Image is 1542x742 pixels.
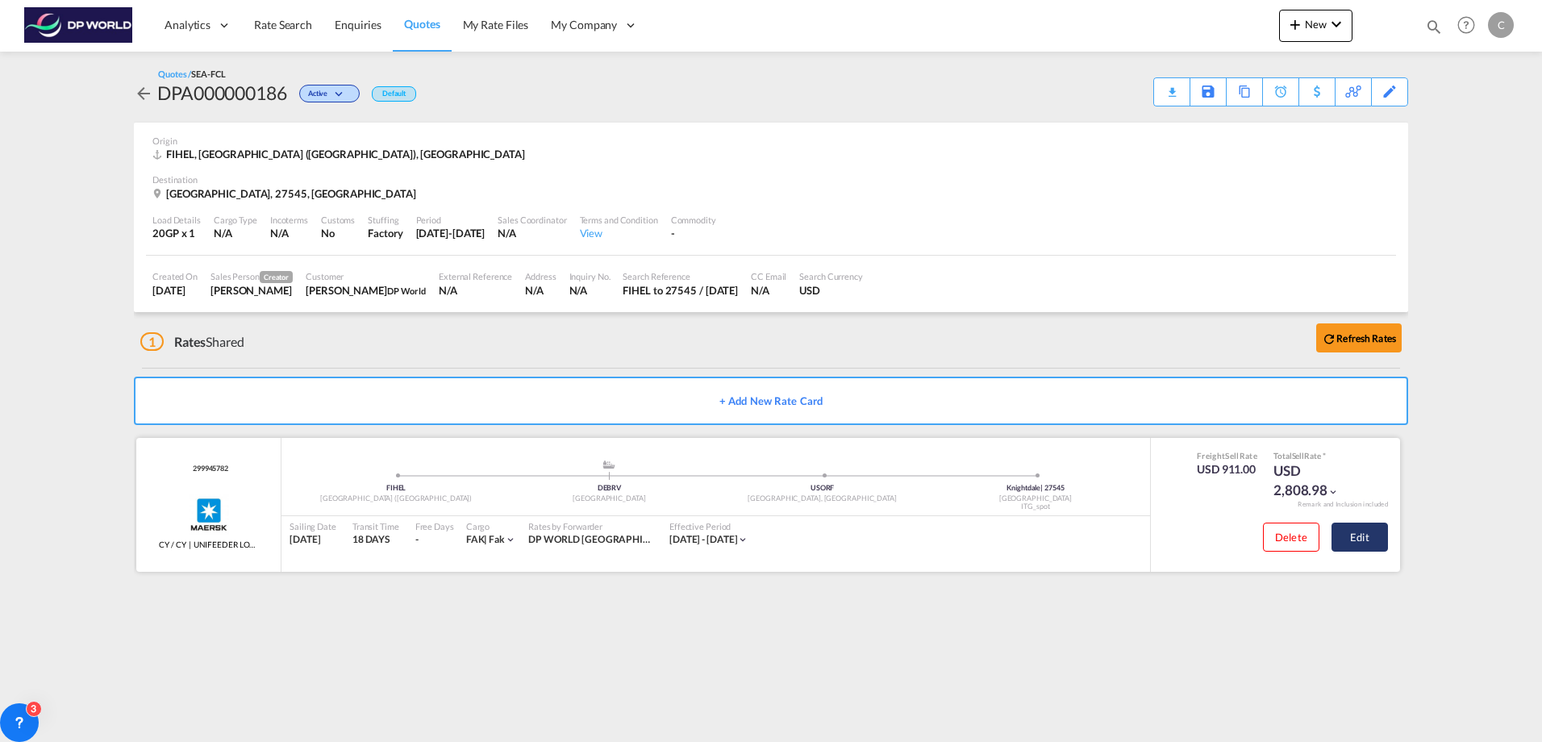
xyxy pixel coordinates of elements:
[498,226,566,240] div: N/A
[157,80,287,106] div: DPA000000186
[260,271,293,283] span: Creator
[415,533,419,547] div: -
[1162,81,1182,93] md-icon: icon-download
[404,17,440,31] span: Quotes
[669,520,749,532] div: Effective Period
[551,17,617,33] span: My Company
[152,186,420,201] div: Knightdale, 27545, United States
[1327,15,1346,34] md-icon: icon-chevron-down
[525,270,556,282] div: Address
[134,80,157,106] div: icon-arrow-left
[352,533,399,547] div: 18 DAYS
[158,68,226,80] div: Quotes /SEA-FCL
[1279,10,1352,42] button: icon-plus 400-fgNewicon-chevron-down
[1425,18,1443,42] div: icon-magnify
[335,18,381,31] span: Enquiries
[1197,461,1257,477] div: USD 911.00
[152,147,529,161] div: FIHEL, Helsinki (Helsingfors), Europe
[484,533,487,545] span: |
[528,533,681,545] span: DP WORLD [GEOGRAPHIC_DATA]
[165,17,210,33] span: Analytics
[439,283,512,298] div: N/A
[623,270,738,282] div: Search Reference
[140,333,244,351] div: Shared
[186,539,194,550] span: |
[152,283,198,298] div: 20 Aug 2025
[166,148,525,160] span: FIHEL, [GEOGRAPHIC_DATA] ([GEOGRAPHIC_DATA]), [GEOGRAPHIC_DATA]
[669,533,738,547] div: 07 Jul 2025 - 30 Sep 2025
[737,534,748,545] md-icon: icon-chevron-down
[671,214,716,226] div: Commodity
[466,533,505,547] div: fak
[368,214,402,226] div: Stuffing
[210,283,293,298] div: Courtney Hebert
[1488,12,1514,38] div: C
[528,533,653,547] div: DP WORLD USA
[152,173,1390,185] div: Destination
[528,520,653,532] div: Rates by Forwarder
[174,334,206,349] span: Rates
[1225,451,1239,461] span: Sell
[24,7,133,44] img: c08ca190194411f088ed0f3ba295208c.png
[580,214,658,226] div: Terms and Condition
[1292,451,1305,461] span: Sell
[799,283,863,298] div: USD
[416,214,486,226] div: Period
[599,461,619,469] md-icon: assets/icons/custom/ship-fill.svg
[306,283,426,298] div: Courtney Downtain
[189,464,228,474] span: 299945782
[502,483,715,494] div: DEBRV
[306,270,426,282] div: Customer
[669,533,738,545] span: [DATE] - [DATE]
[287,80,364,106] div: Change Status Here
[671,226,716,240] div: -
[416,226,486,240] div: 30 Sep 2025
[270,214,308,226] div: Incoterms
[1425,18,1443,35] md-icon: icon-magnify
[1273,461,1354,500] div: USD 2,808.98
[751,270,786,282] div: CC Email
[191,69,225,79] span: SEA-FCL
[210,270,293,283] div: Sales Person
[1286,18,1346,31] span: New
[152,135,1390,147] div: Origin
[387,286,426,296] span: DP World
[214,214,257,226] div: Cargo Type
[1332,523,1388,552] button: Edit
[270,226,289,240] div: N/A
[569,270,611,282] div: Inquiry No.
[368,226,402,240] div: Factory Stuffing
[716,494,929,504] div: [GEOGRAPHIC_DATA], [GEOGRAPHIC_DATA]
[1327,486,1339,498] md-icon: icon-chevron-down
[308,89,331,104] span: Active
[929,494,1142,504] div: [GEOGRAPHIC_DATA]
[321,214,355,226] div: Customs
[152,270,198,282] div: Created On
[152,226,201,240] div: 20GP x 1
[134,377,1408,425] button: + Add New Rate Card
[1263,523,1319,552] button: Delete
[1286,500,1400,509] div: Remark and Inclusion included
[189,464,228,474] div: Contract / Rate Agreement / Tariff / Spot Pricing Reference Number: 299945782
[1006,483,1043,492] span: Knightdale
[1286,15,1305,34] md-icon: icon-plus 400-fg
[525,283,556,298] div: N/A
[929,502,1142,512] div: ITG_spot
[140,332,164,351] span: 1
[466,533,490,545] span: FAK
[502,494,715,504] div: [GEOGRAPHIC_DATA]
[799,270,863,282] div: Search Currency
[466,520,516,532] div: Cargo
[372,86,416,102] div: Default
[352,520,399,532] div: Transit Time
[569,283,611,298] div: N/A
[751,283,786,298] div: N/A
[290,483,502,494] div: FIHEL
[1197,450,1257,461] div: Freight Rate
[152,214,201,226] div: Load Details
[439,270,512,282] div: External Reference
[1321,451,1326,461] span: Subject to Remarks
[299,85,360,102] div: Change Status Here
[1452,11,1480,39] span: Help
